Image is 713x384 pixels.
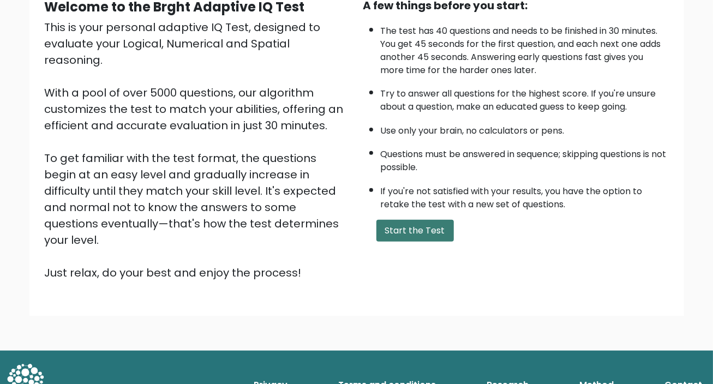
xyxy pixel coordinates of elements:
[381,142,669,174] li: Questions must be answered in sequence; skipping questions is not possible.
[376,220,454,242] button: Start the Test
[381,119,669,137] li: Use only your brain, no calculators or pens.
[381,19,669,77] li: The test has 40 questions and needs to be finished in 30 minutes. You get 45 seconds for the firs...
[381,82,669,113] li: Try to answer all questions for the highest score. If you're unsure about a question, make an edu...
[381,179,669,211] li: If you're not satisfied with your results, you have the option to retake the test with a new set ...
[45,19,350,281] div: This is your personal adaptive IQ Test, designed to evaluate your Logical, Numerical and Spatial ...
